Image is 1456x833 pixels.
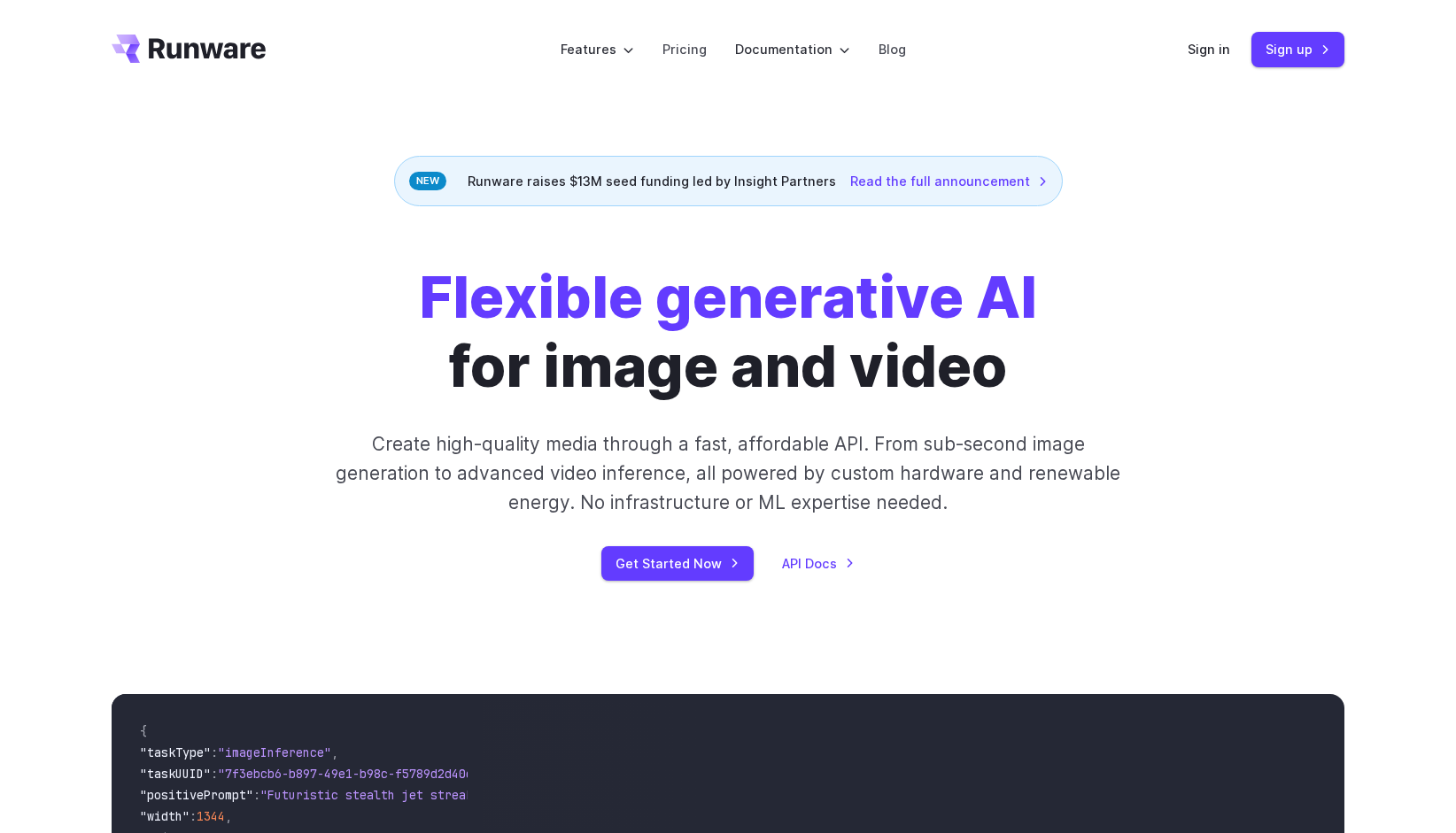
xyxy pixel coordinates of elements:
[253,787,260,803] span: :
[601,546,754,581] a: Get Started Now
[140,744,211,760] span: "taskType"
[140,787,253,803] span: "positivePrompt"
[140,766,211,782] span: "taskUUID"
[211,766,218,782] span: :
[419,262,1037,332] strong: Flexible generative AI
[140,723,147,739] span: {
[1188,39,1230,59] a: Sign in
[112,35,266,63] a: Go to /
[735,39,850,59] label: Documentation
[419,263,1037,401] h1: for image and video
[190,808,197,824] span: :
[218,744,331,760] span: "imageInference"
[211,744,218,760] span: :
[140,808,190,824] span: "width"
[394,156,1063,206] div: Runware raises $13M seed funding led by Insight Partners
[782,553,855,574] a: API Docs
[1251,32,1344,66] a: Sign up
[331,744,338,760] span: ,
[197,808,225,824] span: 1344
[225,808,232,824] span: ,
[850,171,1048,191] a: Read the full announcement
[334,429,1123,518] p: Create high-quality media through a fast, affordable API. From sub-second image generation to adv...
[561,39,634,59] label: Features
[260,787,905,803] span: "Futuristic stealth jet streaking through a neon-lit cityscape with glowing purple exhaust"
[218,766,487,782] span: "7f3ebcb6-b897-49e1-b98c-f5789d2d40d7"
[662,39,707,59] a: Pricing
[879,39,906,59] a: Blog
